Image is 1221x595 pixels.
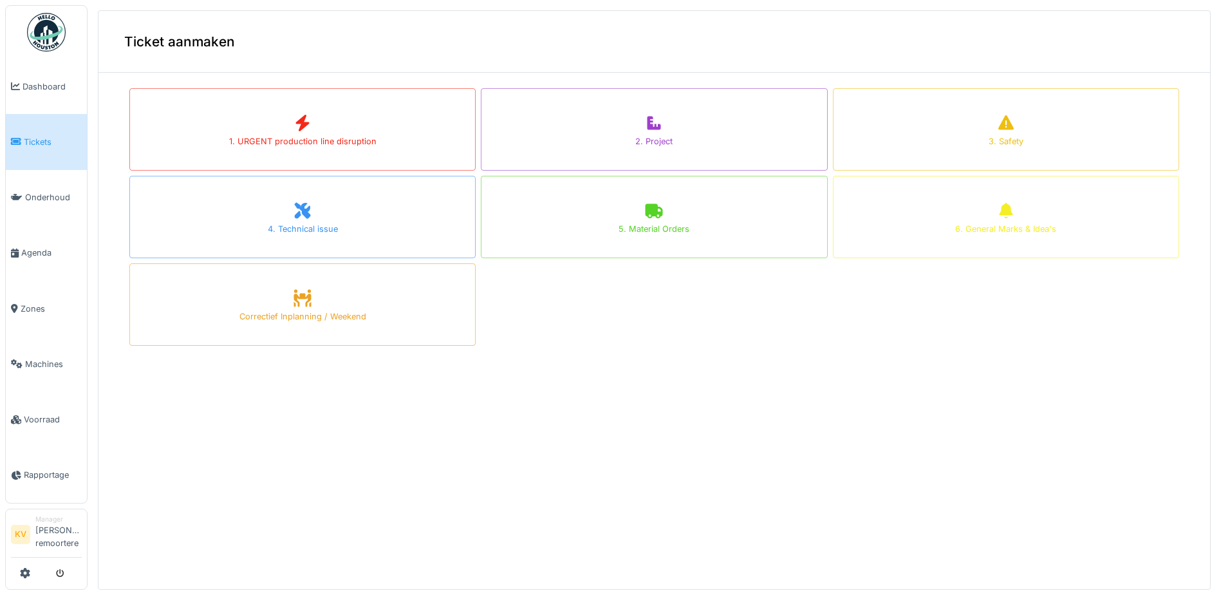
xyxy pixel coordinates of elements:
a: Agenda [6,225,87,281]
a: Onderhoud [6,170,87,225]
a: Voorraad [6,392,87,448]
a: Tickets [6,114,87,169]
div: 2. Project [635,135,673,147]
span: Onderhoud [25,191,82,203]
a: KV Manager[PERSON_NAME] remoortere [11,515,82,558]
div: 6. General Marks & Idea's [955,223,1056,235]
div: 4. Technical issue [268,223,338,235]
li: [PERSON_NAME] remoortere [35,515,82,554]
span: Zones [21,303,82,315]
div: Ticket aanmaken [98,11,1210,73]
div: 1. URGENT production line disruption [229,135,377,147]
div: 5. Material Orders [619,223,689,235]
span: Dashboard [23,80,82,93]
a: Zones [6,281,87,336]
div: Correctief Inplanning / Weekend [239,310,366,323]
div: Manager [35,515,82,524]
span: Tickets [24,136,82,148]
a: Dashboard [6,59,87,114]
span: Machines [25,358,82,370]
a: Machines [6,336,87,392]
li: KV [11,525,30,544]
a: Rapportage [6,448,87,503]
span: Voorraad [24,413,82,426]
span: Rapportage [24,469,82,481]
span: Agenda [21,247,82,259]
div: 3. Safety [989,135,1023,147]
img: Badge_color-CXgf-gQk.svg [27,13,66,52]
